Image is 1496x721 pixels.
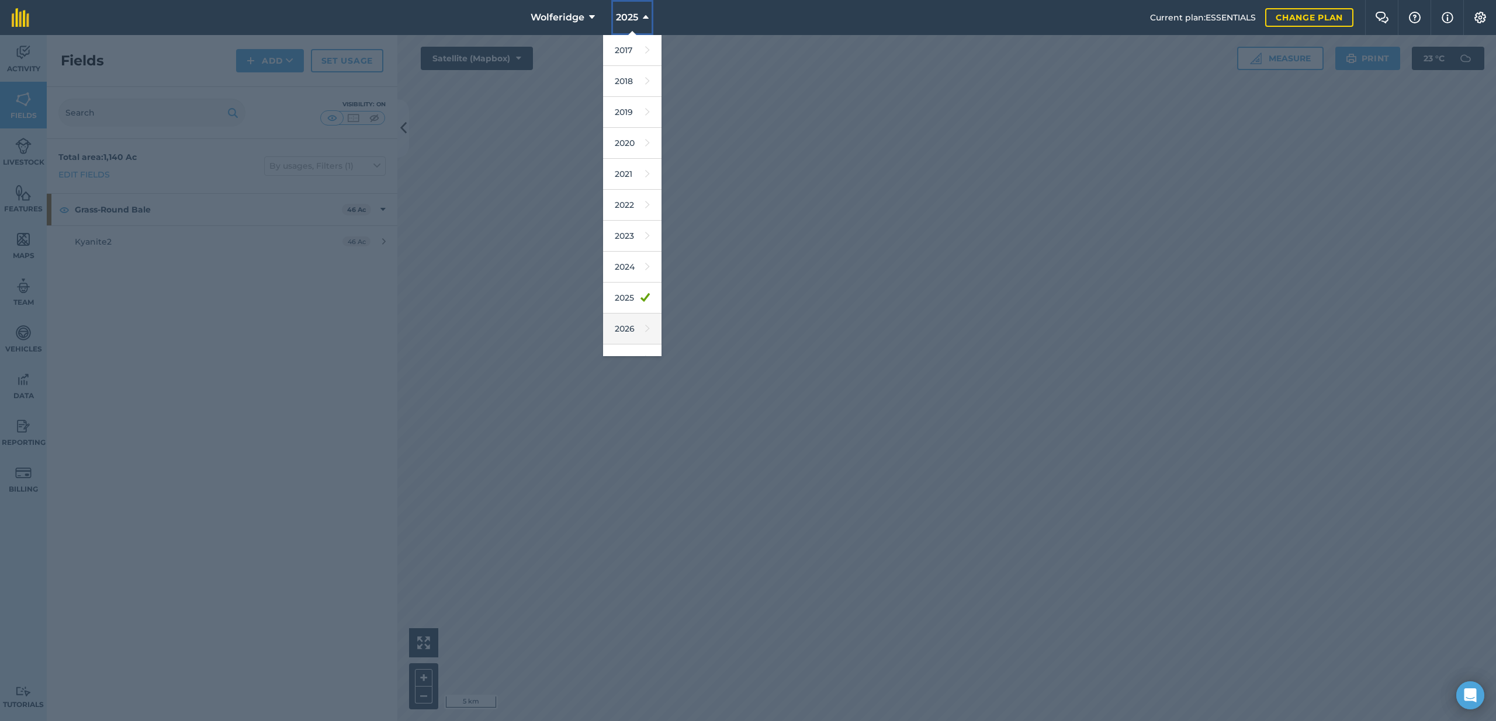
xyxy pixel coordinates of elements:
a: 2023 [603,221,662,252]
img: fieldmargin Logo [12,8,29,27]
a: Change plan [1265,8,1353,27]
a: 2024 [603,252,662,283]
img: svg+xml;base64,PHN2ZyB4bWxucz0iaHR0cDovL3d3dy53My5vcmcvMjAwMC9zdmciIHdpZHRoPSIxNyIgaGVpZ2h0PSIxNy... [1442,11,1453,25]
span: 2025 [616,11,638,25]
img: A cog icon [1473,12,1487,23]
a: 2019 [603,97,662,128]
a: 2020 [603,128,662,159]
span: Current plan : ESSENTIALS [1150,11,1256,24]
a: 2022 [603,190,662,221]
span: Wolferidge [531,11,584,25]
a: 2025 [603,283,662,314]
a: 2021 [603,159,662,190]
img: A question mark icon [1408,12,1422,23]
a: 2018 [603,66,662,97]
img: Two speech bubbles overlapping with the left bubble in the forefront [1375,12,1389,23]
a: 2026 [603,314,662,344]
a: 2017 [603,35,662,66]
div: Open Intercom Messenger [1456,681,1484,709]
a: 2027 [603,344,662,375]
